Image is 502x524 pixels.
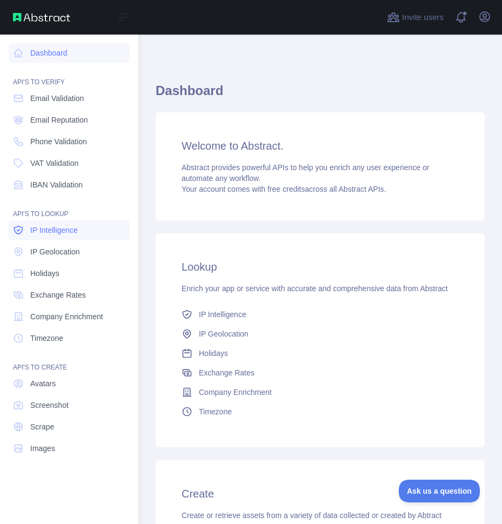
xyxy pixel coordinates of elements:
[177,344,463,363] a: Holidays
[9,43,130,63] a: Dashboard
[30,136,87,147] span: Phone Validation
[402,11,444,24] span: Invite users
[30,333,63,344] span: Timezone
[182,511,441,520] span: Create or retrieve assets from a variety of data collected or created by Abtract
[30,225,78,236] span: IP Intelligence
[199,406,232,417] span: Timezone
[182,486,459,501] h3: Create
[182,138,459,153] h3: Welcome to Abstract.
[9,89,130,108] a: Email Validation
[9,220,130,240] a: IP Intelligence
[9,264,130,283] a: Holidays
[30,268,59,279] span: Holidays
[30,158,78,169] span: VAT Validation
[30,115,88,125] span: Email Reputation
[9,307,130,326] a: Company Enrichment
[9,153,130,173] a: VAT Validation
[182,185,386,193] span: Your account comes with across all Abstract APIs.
[30,311,103,322] span: Company Enrichment
[9,242,130,261] a: IP Geolocation
[267,185,305,193] span: free credits
[30,421,54,432] span: Scrape
[182,284,448,293] span: Enrich your app or service with accurate and comprehensive data from Abstract
[385,9,446,26] button: Invite users
[9,417,130,436] a: Scrape
[9,65,130,86] div: API'S TO VERIFY
[9,350,130,372] div: API'S TO CREATE
[399,480,480,502] iframe: Toggle Customer Support
[30,290,86,300] span: Exchange Rates
[30,400,69,411] span: Screenshot
[9,285,130,305] a: Exchange Rates
[9,110,130,130] a: Email Reputation
[177,363,463,382] a: Exchange Rates
[9,328,130,348] a: Timezone
[177,305,463,324] a: IP Intelligence
[9,395,130,415] a: Screenshot
[199,348,228,359] span: Holidays
[30,246,80,257] span: IP Geolocation
[199,387,272,398] span: Company Enrichment
[13,13,70,22] img: Abstract API
[177,402,463,421] a: Timezone
[199,367,255,378] span: Exchange Rates
[30,378,56,389] span: Avatars
[9,175,130,194] a: IBAN Validation
[199,328,249,339] span: IP Geolocation
[177,324,463,344] a: IP Geolocation
[9,439,130,458] a: Images
[9,374,130,393] a: Avatars
[199,309,246,320] span: IP Intelligence
[30,93,84,104] span: Email Validation
[182,163,429,183] span: Abstract provides powerful APIs to help you enrich any user experience or automate any workflow.
[9,132,130,151] a: Phone Validation
[30,179,83,190] span: IBAN Validation
[30,443,55,454] span: Images
[156,82,485,108] h1: Dashboard
[9,197,130,218] div: API'S TO LOOKUP
[182,259,459,274] h3: Lookup
[177,382,463,402] a: Company Enrichment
